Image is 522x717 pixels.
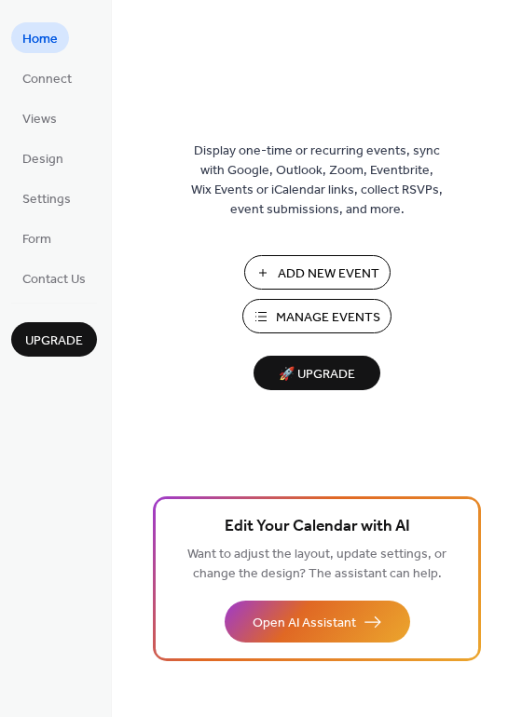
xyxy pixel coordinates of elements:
[22,110,57,129] span: Views
[276,308,380,328] span: Manage Events
[22,190,71,210] span: Settings
[265,362,369,387] span: 🚀 Upgrade
[11,62,83,93] a: Connect
[254,356,380,390] button: 🚀 Upgrade
[25,331,83,351] span: Upgrade
[11,22,69,53] a: Home
[11,263,97,293] a: Contact Us
[244,255,391,290] button: Add New Event
[191,142,443,220] span: Display one-time or recurring events, sync with Google, Outlook, Zoom, Eventbrite, Wix Events or ...
[22,150,63,169] span: Design
[11,223,62,253] a: Form
[11,102,68,133] a: Views
[11,142,75,173] a: Design
[22,70,72,89] span: Connect
[11,322,97,357] button: Upgrade
[242,299,391,333] button: Manage Events
[278,264,379,284] span: Add New Event
[22,270,86,290] span: Contact Us
[253,614,356,633] span: Open AI Assistant
[187,542,446,587] span: Want to adjust the layout, update settings, or change the design? The assistant can help.
[225,514,410,540] span: Edit Your Calendar with AI
[225,601,410,643] button: Open AI Assistant
[22,230,51,250] span: Form
[11,183,82,213] a: Settings
[22,30,58,49] span: Home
